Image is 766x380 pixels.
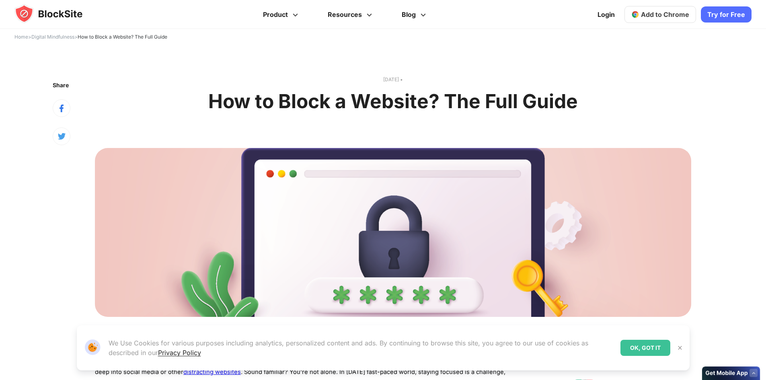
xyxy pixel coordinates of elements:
img: How to Block a Website? The Full Guide [95,148,691,317]
text: [DATE] • [95,76,691,84]
a: Login [593,5,620,24]
img: Close [677,345,683,351]
a: Digital Mindfulness [31,34,74,40]
div: OK, GOT IT [620,340,670,356]
img: blocksite-icon.5d769676.svg [14,4,98,23]
span: How to Block a Website? The Full Guide [78,34,167,40]
button: Close [675,343,685,353]
text: Share [53,82,69,88]
img: chrome-icon.svg [631,10,639,18]
h1: How to Block a Website? The Full Guide [208,90,578,113]
span: > > [14,34,167,40]
a: Add to Chrome [624,6,696,23]
a: Home [14,34,28,40]
a: Privacy Policy [158,349,201,357]
span: Add to Chrome [641,10,689,18]
p: We Use Cookies for various purposes including analytics, personalized content and ads. By continu... [109,338,614,357]
a: Try for Free [701,6,752,23]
